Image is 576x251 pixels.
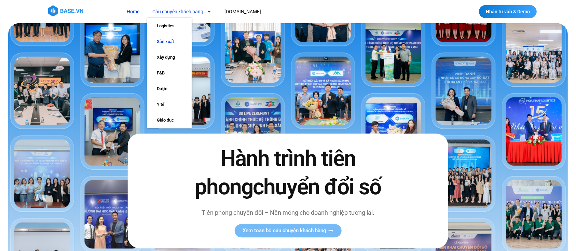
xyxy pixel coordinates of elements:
[180,144,396,201] h2: Hành trình tiên phong
[147,65,192,81] a: F&B
[147,81,192,97] a: Dược
[180,208,396,218] p: Tiên phong chuyển đổi – Nền móng cho doanh nghiệp tương lai.
[147,112,192,128] a: Giáo dục
[486,9,530,14] span: Nhận tư vấn & Demo
[147,34,192,50] a: Sản xuất
[253,175,381,200] span: chuyển đổi số
[147,18,192,128] ul: Câu chuyện khách hàng
[147,97,192,112] a: Y tế
[234,224,341,238] a: Xem toàn bộ câu chuyện khách hàng
[243,228,326,234] span: Xem toàn bộ câu chuyện khách hàng
[147,18,192,34] a: Logistics
[122,5,145,18] a: Home
[479,5,537,18] a: Nhận tư vấn & Demo
[147,5,217,18] a: Câu chuyện khách hàng
[219,5,266,18] a: [DOMAIN_NAME]
[147,50,192,65] a: Xây dựng
[122,5,386,18] nav: Menu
